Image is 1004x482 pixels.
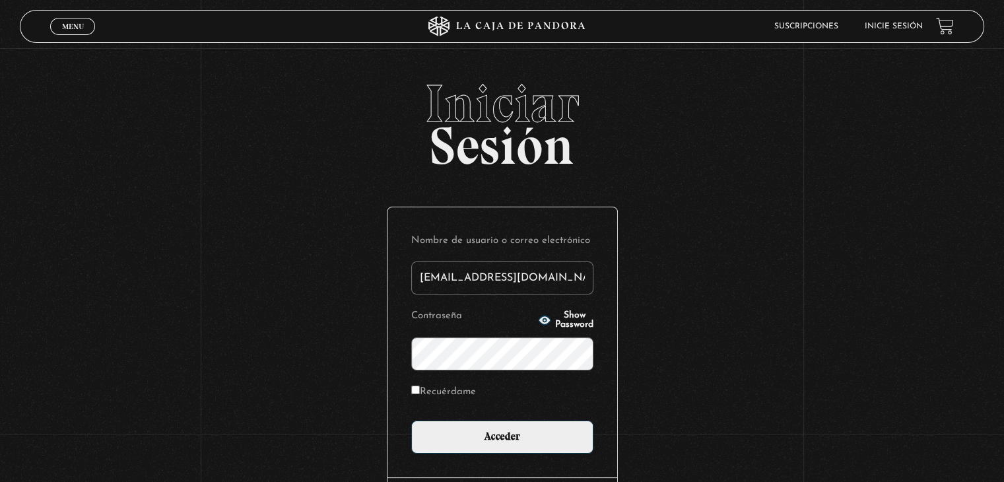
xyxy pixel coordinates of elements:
[936,17,954,35] a: View your shopping cart
[411,382,476,403] label: Recuérdame
[865,22,923,30] a: Inicie sesión
[411,231,593,252] label: Nombre de usuario o correo electrónico
[555,311,593,329] span: Show Password
[411,421,593,454] input: Acceder
[20,77,984,162] h2: Sesión
[774,22,838,30] a: Suscripciones
[57,33,88,42] span: Cerrar
[411,386,420,394] input: Recuérdame
[411,306,534,327] label: Contraseña
[20,77,984,130] span: Iniciar
[62,22,84,30] span: Menu
[538,311,593,329] button: Show Password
